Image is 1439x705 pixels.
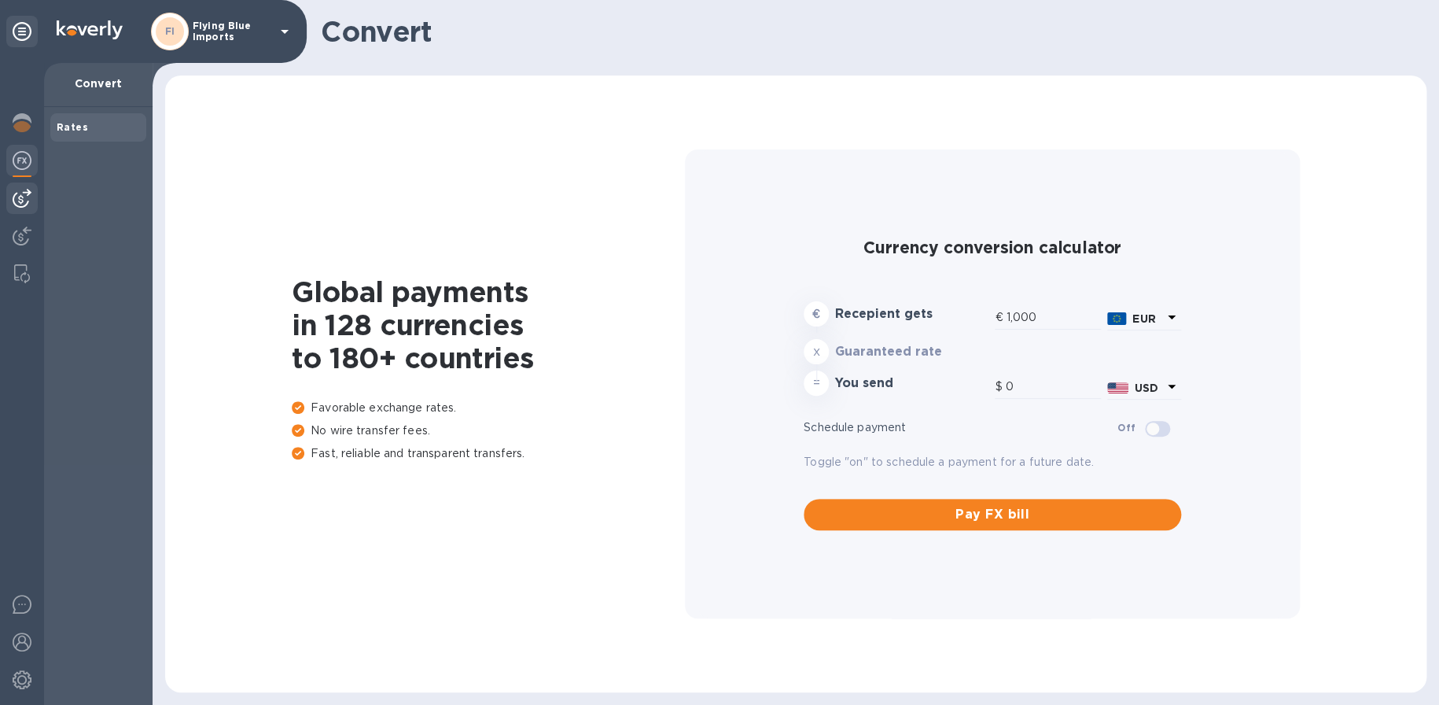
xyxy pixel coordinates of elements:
[193,20,271,42] p: Flying Blue Imports
[804,339,829,364] div: x
[804,454,1181,471] p: Toggle "on" to schedule a payment for a future date.
[292,423,685,439] p: No wire transfer fees.
[995,375,1005,399] div: $
[1107,382,1128,393] img: USD
[1006,306,1101,330] input: Amount
[292,445,685,462] p: Fast, reliable and transparent transfers.
[812,308,820,320] strong: €
[804,238,1181,257] h2: Currency conversion calculator
[1135,382,1158,394] b: USD
[835,376,988,391] h3: You send
[165,25,175,37] b: FI
[1117,422,1135,434] b: Off
[1005,375,1101,399] input: Amount
[1132,312,1155,325] b: EUR
[6,16,38,47] div: Unpin categories
[292,275,685,375] h1: Global payments in 128 currencies to 180+ countries
[995,306,1006,330] div: €
[292,400,685,416] p: Favorable exchange rates.
[57,121,88,133] b: Rates
[804,371,829,396] div: =
[57,76,140,91] p: Convert
[804,419,1117,436] p: Schedule payment
[835,345,988,360] h3: Guaranteed rate
[321,15,1414,48] h1: Convert
[57,20,123,39] img: Logo
[835,307,988,322] h3: Recepient gets
[804,499,1181,530] button: Pay FX bill
[13,151,31,170] img: Foreign exchange
[816,505,1168,524] span: Pay FX bill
